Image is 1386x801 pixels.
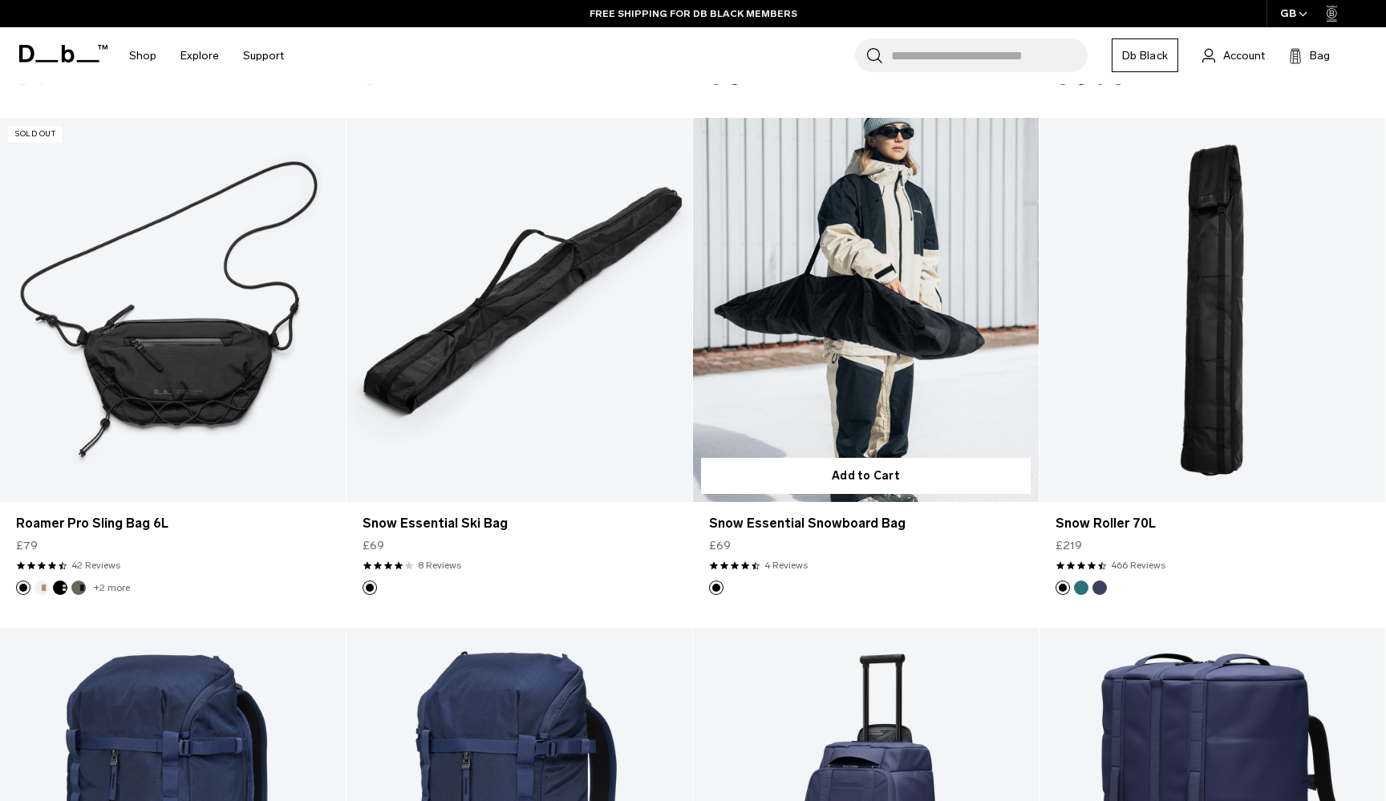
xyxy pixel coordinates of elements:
[129,27,156,84] a: Shop
[180,27,219,84] a: Explore
[1112,38,1178,72] a: Db Black
[71,558,120,572] a: 42 reviews
[1289,46,1330,65] button: Bag
[16,537,38,554] span: £79
[1111,558,1165,572] a: 466 reviews
[709,537,731,554] span: £69
[53,581,67,595] button: Charcoal Grey
[243,27,284,84] a: Support
[1056,581,1070,595] button: Black Out
[363,581,377,595] button: Black Out
[363,537,384,554] span: £69
[1039,118,1385,502] a: Snow Roller 70L
[34,581,49,595] button: Oatmilk
[16,581,30,595] button: Black Out
[693,118,1039,502] a: Snow Essential Snowboard Bag
[117,27,296,84] nav: Main Navigation
[16,514,330,533] a: Roamer Pro Sling Bag 6L
[590,6,797,21] a: FREE SHIPPING FOR DB BLACK MEMBERS
[1056,537,1082,554] span: £219
[709,514,1023,533] a: Snow Essential Snowboard Bag
[764,558,808,572] a: 4 reviews
[1056,514,1369,533] a: Snow Roller 70L
[1310,47,1330,64] span: Bag
[94,582,130,593] a: +2 more
[1202,46,1265,65] a: Account
[1074,581,1088,595] button: Midnight Teal
[1223,47,1265,64] span: Account
[418,558,461,572] a: 8 reviews
[363,514,676,533] a: Snow Essential Ski Bag
[71,581,86,595] button: Forest Green
[346,118,692,502] a: Snow Essential Ski Bag
[701,458,1031,494] button: Add to Cart
[1092,581,1107,595] button: Blue Hour
[709,581,723,595] button: Black Out
[8,126,63,143] p: Sold Out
